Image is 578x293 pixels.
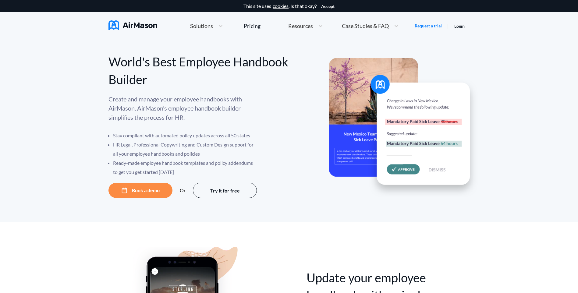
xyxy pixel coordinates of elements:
[113,158,258,177] li: Ready-made employee handbook templates and policy addendums to get you get started [DATE]
[288,23,313,29] span: Resources
[113,131,258,140] li: Stay compliant with automated policy updates across all 50 states
[244,23,261,29] div: Pricing
[244,20,261,31] a: Pricing
[454,23,465,29] a: Login
[342,23,389,29] span: Case Studies & FAQ
[273,3,289,9] a: cookies
[108,53,289,88] div: World's Best Employee Handbook Builder
[193,183,257,198] button: Try it for free
[415,23,442,29] a: Request a trial
[113,140,258,158] li: HR Legal, Professional Copywriting and Custom Design support for all your employee handbooks and ...
[329,58,478,198] img: hero-banner
[108,20,157,30] img: AirMason Logo
[108,94,258,122] p: Create and manage your employee handbooks with AirMason. AirMason’s employee handbook builder sim...
[180,188,186,193] div: Or
[108,183,172,198] button: Book a demo
[447,23,449,29] span: |
[321,4,335,9] button: Accept cookies
[190,23,213,29] span: Solutions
